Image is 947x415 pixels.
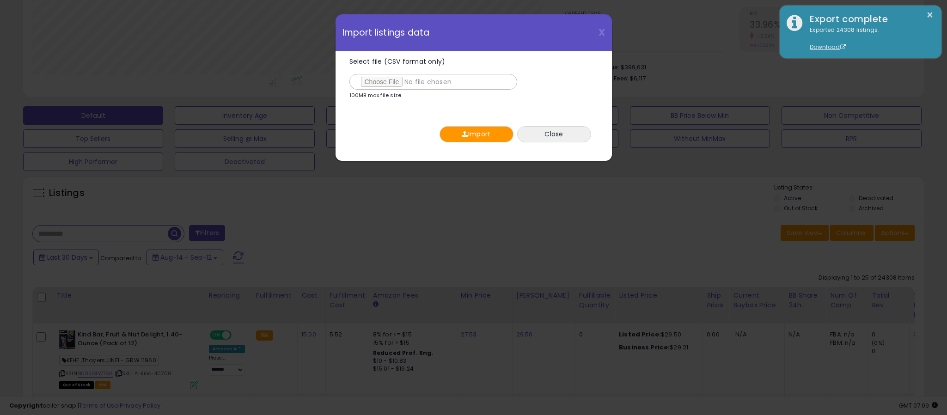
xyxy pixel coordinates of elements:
div: Export complete [803,12,935,26]
p: 100MB max file size [349,93,402,98]
button: × [926,9,934,21]
a: Download [810,43,846,51]
span: X [599,26,605,39]
div: Exported 24308 listings. [803,26,935,52]
span: Import listings data [342,28,430,37]
button: Close [517,126,591,142]
button: Import [440,126,513,142]
span: Select file (CSV format only) [349,57,446,66]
